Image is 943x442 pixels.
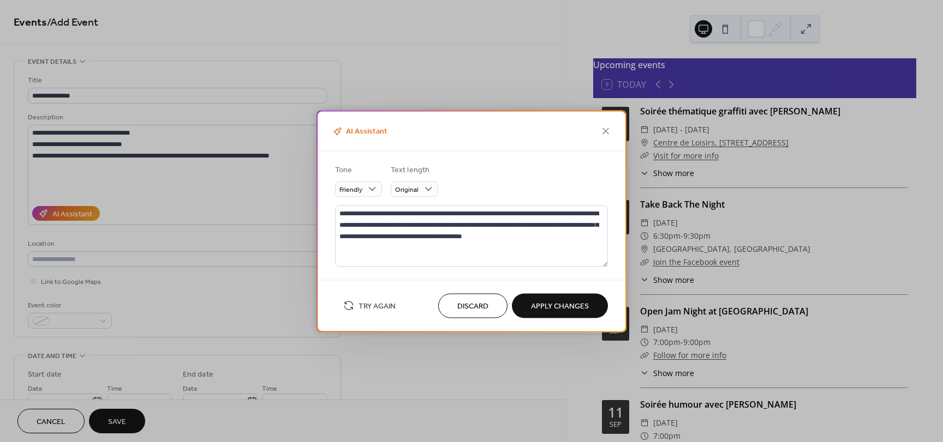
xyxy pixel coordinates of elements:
button: Try Again [335,296,404,314]
span: AI Assistant [331,125,387,138]
span: Original [395,184,419,196]
div: Tone [335,164,380,175]
div: Text length [391,164,436,175]
span: Discard [457,301,488,312]
button: Apply Changes [512,293,608,318]
span: Try Again [359,301,396,312]
button: Discard [438,293,508,318]
span: Apply Changes [531,301,589,312]
span: Friendly [339,184,362,196]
